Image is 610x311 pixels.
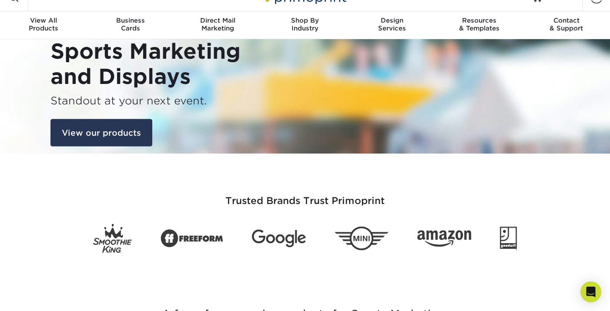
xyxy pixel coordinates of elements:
span: Contact [523,17,610,24]
a: DesignServices [349,11,436,39]
a: View our products [50,119,152,147]
img: Smoothie King [93,224,132,253]
img: Goodwill [500,227,517,250]
a: Direct MailMarketing [174,11,261,39]
span: Design [349,17,436,24]
h1: Sports Marketing and Displays [50,39,298,89]
a: Shop ByIndustry [261,11,349,39]
span: Business [87,17,174,24]
span: Shop By [261,17,349,24]
h3: Standout at your next event. [50,93,298,108]
div: Open Intercom Messenger [580,281,601,302]
div: & Support [523,17,610,32]
div: Services [349,17,436,32]
img: Amazon [417,230,471,247]
div: Cards [87,17,174,32]
div: Marketing [174,17,261,32]
h3: Trusted Brands Trust Primoprint [50,174,560,217]
img: Google [252,230,306,247]
a: Resources& Templates [436,11,523,39]
span: Resources [436,17,523,24]
a: Contact& Support [523,11,610,39]
a: BusinessCards [87,11,174,39]
span: Direct Mail [174,17,261,24]
img: Freeform [161,224,223,252]
div: Industry [261,17,349,32]
img: Mini [335,227,389,251]
div: & Templates [436,17,523,32]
